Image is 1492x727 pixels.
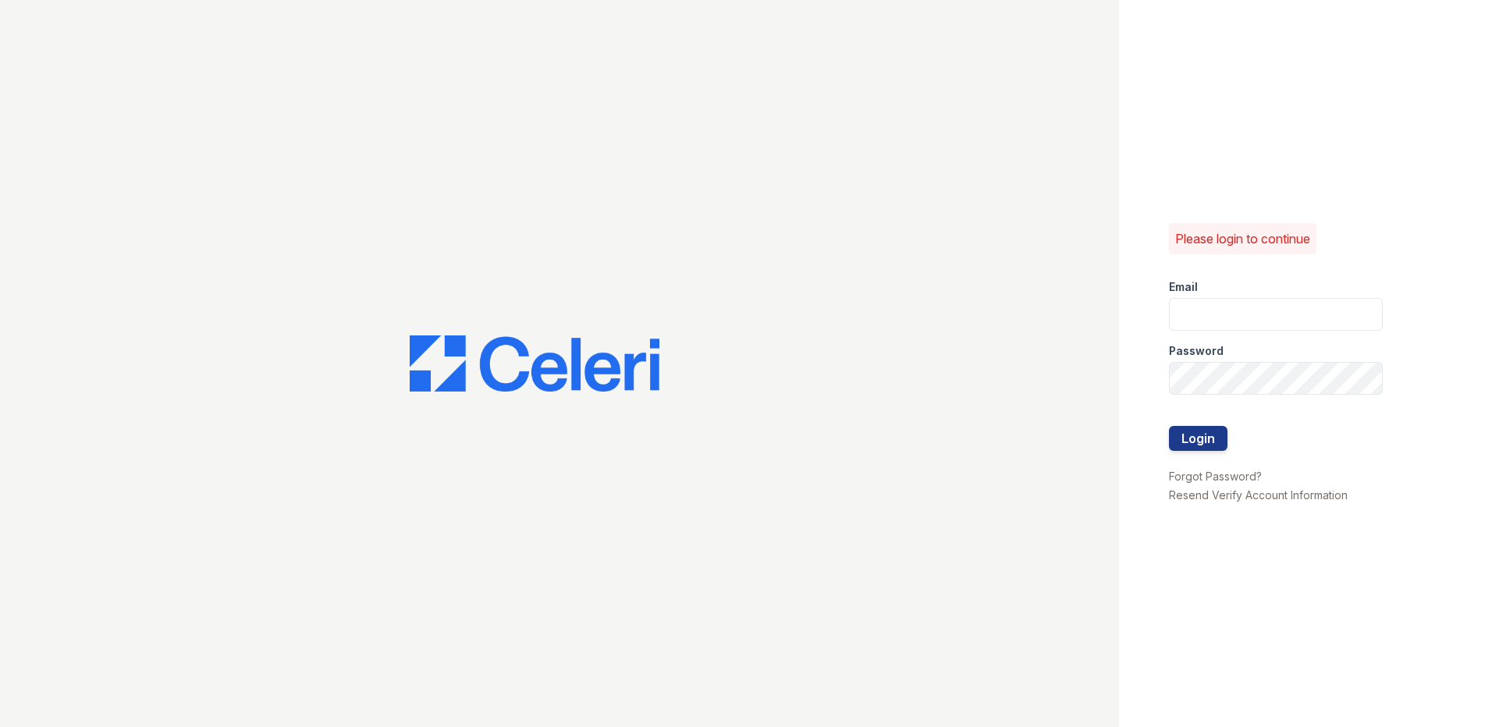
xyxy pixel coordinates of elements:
img: CE_Logo_Blue-a8612792a0a2168367f1c8372b55b34899dd931a85d93a1a3d3e32e68fde9ad4.png [410,335,659,392]
label: Email [1169,279,1198,295]
button: Login [1169,426,1227,451]
a: Forgot Password? [1169,470,1262,483]
label: Password [1169,343,1224,359]
a: Resend Verify Account Information [1169,488,1348,502]
p: Please login to continue [1175,229,1310,248]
